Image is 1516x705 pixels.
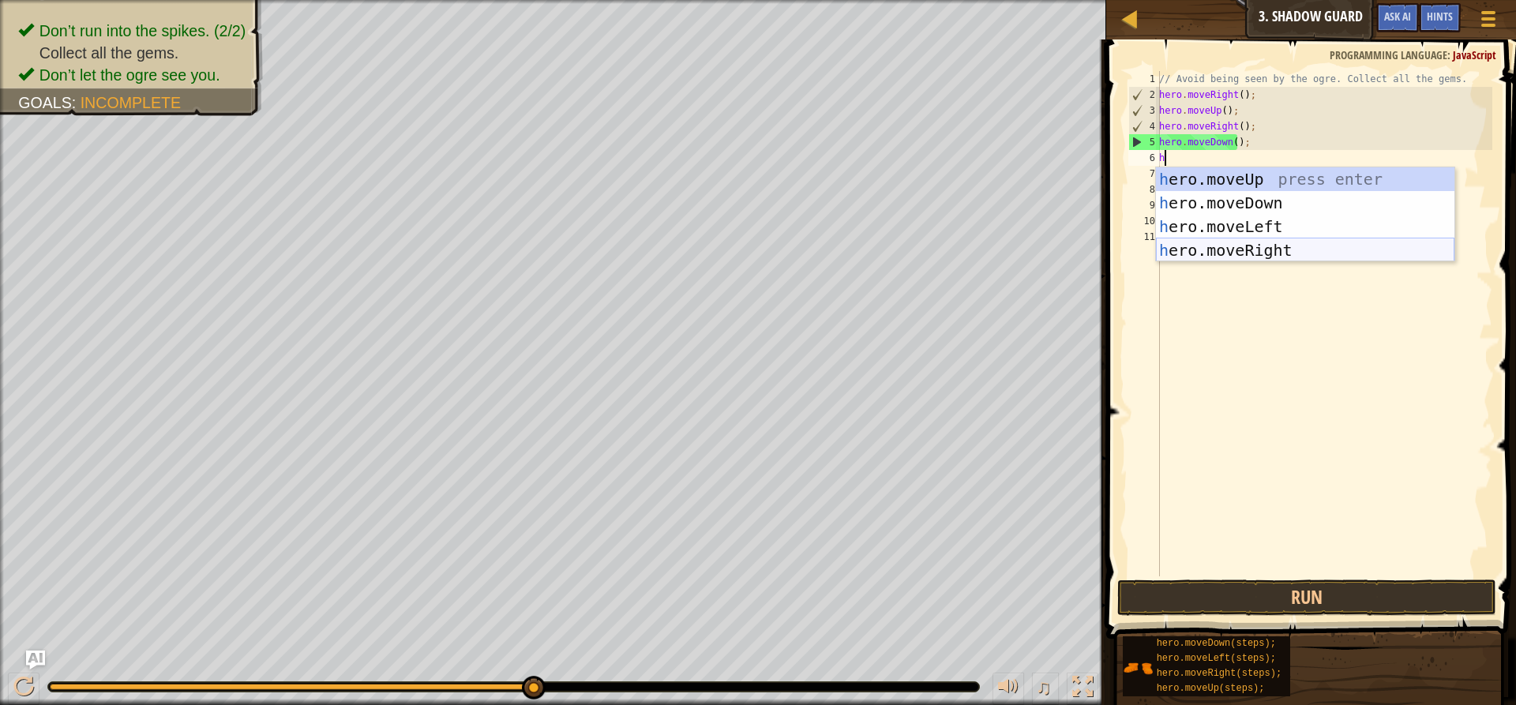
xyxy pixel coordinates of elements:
[1129,134,1160,150] div: 5
[1157,683,1265,694] span: hero.moveUp(steps);
[993,673,1024,705] button: Adjust volume
[39,44,178,62] span: Collect all the gems.
[1376,3,1419,32] button: Ask AI
[1123,653,1153,683] img: portrait.png
[39,66,220,84] span: Don’t let the ogre see you.
[1447,47,1453,62] span: :
[1128,166,1160,182] div: 7
[81,94,181,111] span: Incomplete
[1157,668,1281,679] span: hero.moveRight(steps);
[1128,182,1160,197] div: 8
[18,42,246,64] li: Collect all the gems.
[1129,103,1160,118] div: 3
[1384,9,1411,24] span: Ask AI
[18,94,72,111] span: Goals
[1128,229,1160,245] div: 11
[8,673,39,705] button: Ctrl + P: Play
[18,20,246,42] li: Don’t run into the spikes.
[1035,675,1051,699] span: ♫
[1453,47,1496,62] span: JavaScript
[1128,213,1160,229] div: 10
[1330,47,1447,62] span: Programming language
[1117,579,1496,616] button: Run
[1469,3,1508,40] button: Show game menu
[1129,87,1160,103] div: 2
[1032,673,1059,705] button: ♫
[26,651,45,669] button: Ask AI
[1427,9,1453,24] span: Hints
[1157,638,1276,649] span: hero.moveDown(steps);
[1067,673,1098,705] button: Toggle fullscreen
[1128,150,1160,166] div: 6
[39,22,246,39] span: Don’t run into the spikes. (2/2)
[1157,653,1276,664] span: hero.moveLeft(steps);
[1129,118,1160,134] div: 4
[18,64,246,86] li: Don’t let the ogre see you.
[1128,197,1160,213] div: 9
[72,94,81,111] span: :
[1128,71,1160,87] div: 1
